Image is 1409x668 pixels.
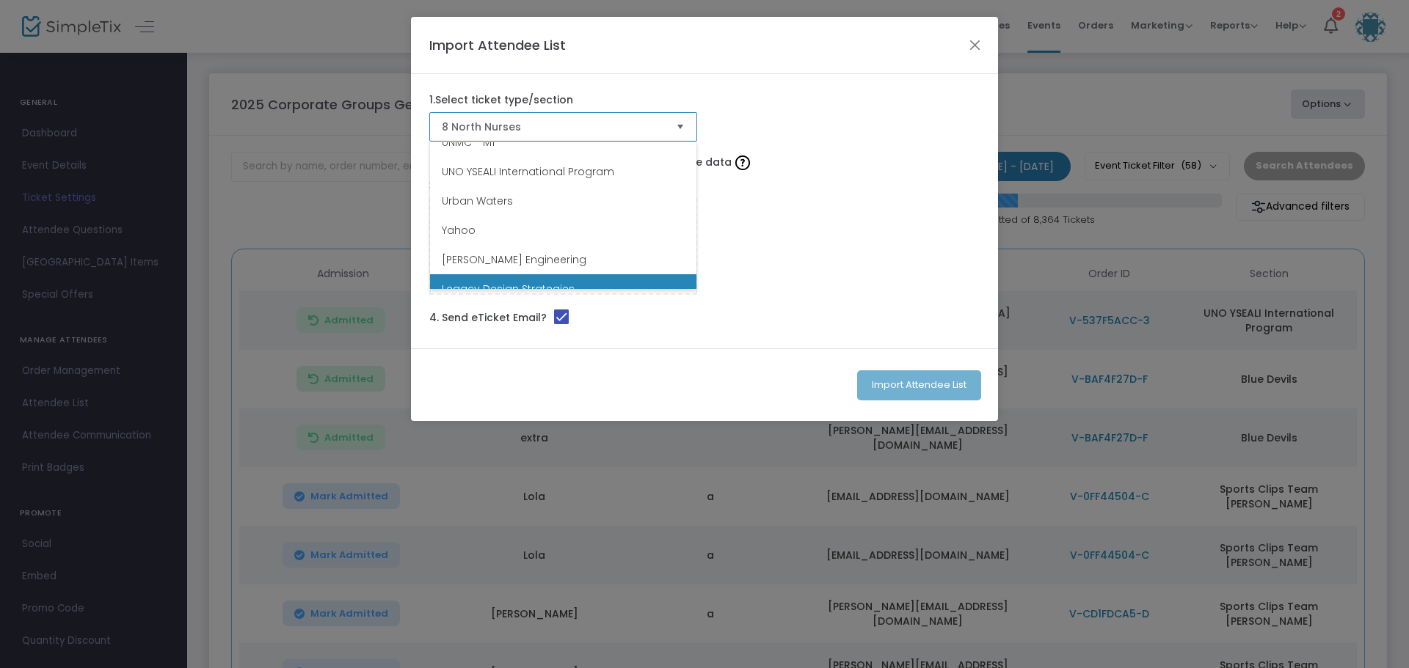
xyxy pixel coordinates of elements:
span: 4. Send eTicket Email? [429,310,547,325]
button: Select [670,113,691,141]
h4: Import Attendee List [429,35,566,55]
span: UNMC - M1 [442,135,495,150]
span: 1. [429,92,435,107]
label: Select ticket type/section [429,92,573,108]
span: Urban Waters [442,194,513,208]
span: [PERSON_NAME] Engineering [442,252,586,267]
span: UNO YSEALI International Program [442,164,614,179]
label: and fill in your attendee data [429,151,980,174]
span: 8 North Nurses [442,120,664,134]
button: Close [966,35,985,54]
img: question-mark [735,155,750,170]
span: Yahoo [442,223,476,238]
span: Legacy Design Strategies [442,282,575,296]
